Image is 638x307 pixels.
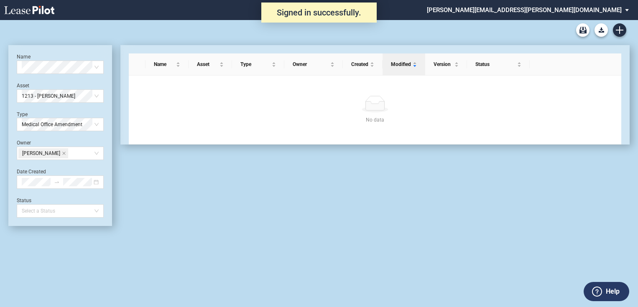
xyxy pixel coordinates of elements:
button: Download Blank Form [595,23,608,37]
th: Asset [189,53,232,76]
span: to [54,179,60,185]
th: Owner [284,53,343,76]
a: Create new document [613,23,626,37]
span: Type [240,60,270,69]
span: Name [154,60,175,69]
span: Version [434,60,453,69]
label: Status [17,198,31,203]
span: Asset [197,60,218,69]
label: Type [17,112,28,117]
th: Type [232,53,284,76]
span: close-circle [95,122,99,127]
label: Name [17,54,31,60]
span: Created [351,60,368,69]
span: Carol Barwick [18,148,68,158]
md-menu: Download Blank Form List [592,23,610,37]
span: Status [475,60,516,69]
span: close-circle [95,94,99,98]
th: Created [343,53,383,76]
th: Status [467,53,530,76]
button: Help [584,282,629,301]
div: Signed in successfully. [261,3,377,23]
th: Modified [383,53,425,76]
label: Help [606,286,620,297]
label: Asset [17,83,29,89]
th: Version [425,53,467,76]
th: Name [145,53,189,76]
a: Archive [576,23,590,37]
span: Modified [391,60,411,69]
span: Medical Office Amendment [22,118,99,131]
span: [PERSON_NAME] [22,149,60,158]
span: close [62,151,66,155]
span: swap-right [54,179,60,185]
span: 1213 - Dorsey Hall [22,90,99,102]
label: Date Created [17,169,46,175]
div: No data [139,116,612,124]
span: Owner [293,60,329,69]
label: Owner [17,140,31,146]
